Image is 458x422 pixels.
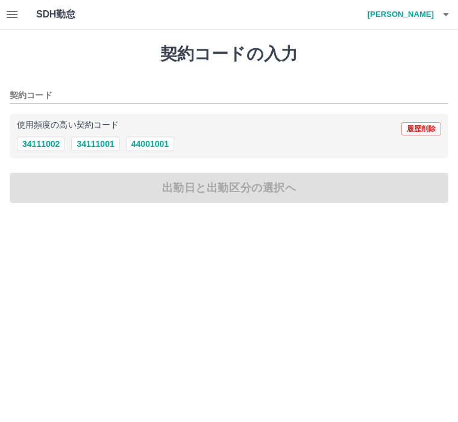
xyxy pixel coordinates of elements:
p: 使用頻度の高い契約コード [17,121,119,129]
button: 履歴削除 [401,122,441,135]
button: 34111002 [17,137,65,151]
h1: 契約コードの入力 [10,44,448,64]
button: 34111001 [71,137,119,151]
button: 44001001 [126,137,174,151]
